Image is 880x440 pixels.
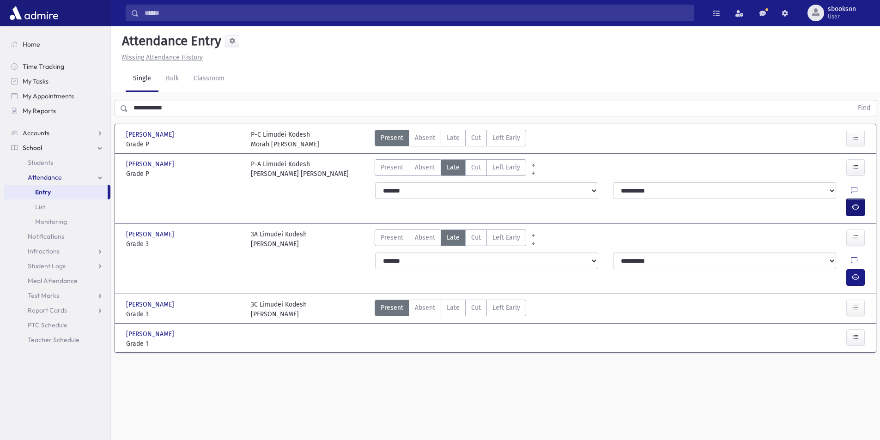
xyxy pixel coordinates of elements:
span: Attendance [28,173,62,181]
span: [PERSON_NAME] [126,300,176,309]
a: Infractions [4,244,110,259]
span: Report Cards [28,306,67,314]
span: [PERSON_NAME] [126,159,176,169]
span: Test Marks [28,291,59,300]
span: Cut [471,303,481,313]
div: AttTypes [375,229,526,249]
a: Bulk [158,66,186,92]
span: Late [447,303,460,313]
span: Monitoring [35,217,67,226]
a: Single [126,66,158,92]
button: Find [852,100,876,116]
a: Missing Attendance History [118,54,203,61]
span: Late [447,163,460,172]
span: Absent [415,133,435,143]
span: Late [447,233,460,242]
a: Accounts [4,126,110,140]
span: User [828,13,856,20]
a: Student Logs [4,259,110,273]
a: List [4,199,110,214]
a: My Reports [4,103,110,118]
a: My Appointments [4,89,110,103]
span: School [23,144,42,152]
a: Meal Attendance [4,273,110,288]
a: Notifications [4,229,110,244]
span: Accounts [23,129,49,137]
span: Home [23,40,40,48]
h5: Attendance Entry [118,33,221,49]
a: Monitoring [4,214,110,229]
span: Present [381,133,403,143]
span: Cut [471,133,481,143]
span: Student Logs [28,262,66,270]
u: Missing Attendance History [122,54,203,61]
a: Attendance [4,170,110,185]
span: [PERSON_NAME] [126,130,176,139]
span: Meal Attendance [28,277,78,285]
span: Left Early [492,163,520,172]
div: 3A Limudei Kodesh [PERSON_NAME] [251,229,307,249]
span: Notifications [28,232,64,241]
img: AdmirePro [7,4,61,22]
span: Left Early [492,303,520,313]
span: Grade 3 [126,309,242,319]
span: Left Early [492,133,520,143]
a: Teacher Schedule [4,332,110,347]
span: Grade 1 [126,339,242,349]
span: Present [381,163,403,172]
span: My Appointments [23,92,74,100]
div: AttTypes [375,300,526,319]
span: My Reports [23,107,56,115]
div: 3C Limudei Kodesh [PERSON_NAME] [251,300,307,319]
a: Test Marks [4,288,110,303]
span: Grade P [126,169,242,179]
span: Students [28,158,53,167]
span: Grade 3 [126,239,242,249]
span: Grade P [126,139,242,149]
a: Students [4,155,110,170]
a: Entry [4,185,108,199]
span: Infractions [28,247,60,255]
span: Time Tracking [23,62,64,71]
div: AttTypes [375,159,526,179]
span: Present [381,303,403,313]
div: P-A Limudei Kodesh [PERSON_NAME] [PERSON_NAME] [251,159,349,179]
span: Cut [471,233,481,242]
a: School [4,140,110,155]
span: Late [447,133,460,143]
div: AttTypes [375,130,526,149]
span: PTC Schedule [28,321,67,329]
input: Search [139,5,694,21]
span: Absent [415,233,435,242]
span: List [35,203,45,211]
a: Report Cards [4,303,110,318]
span: Cut [471,163,481,172]
a: PTC Schedule [4,318,110,332]
a: Time Tracking [4,59,110,74]
span: sbookson [828,6,856,13]
span: Absent [415,163,435,172]
div: P-C Limudei Kodesh Morah [PERSON_NAME] [251,130,319,149]
span: Teacher Schedule [28,336,79,344]
span: Entry [35,188,51,196]
span: My Tasks [23,77,49,85]
span: [PERSON_NAME] [126,229,176,239]
a: My Tasks [4,74,110,89]
span: Left Early [492,233,520,242]
a: Classroom [186,66,232,92]
span: Absent [415,303,435,313]
span: [PERSON_NAME] [126,329,176,339]
span: Present [381,233,403,242]
a: Home [4,37,110,52]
